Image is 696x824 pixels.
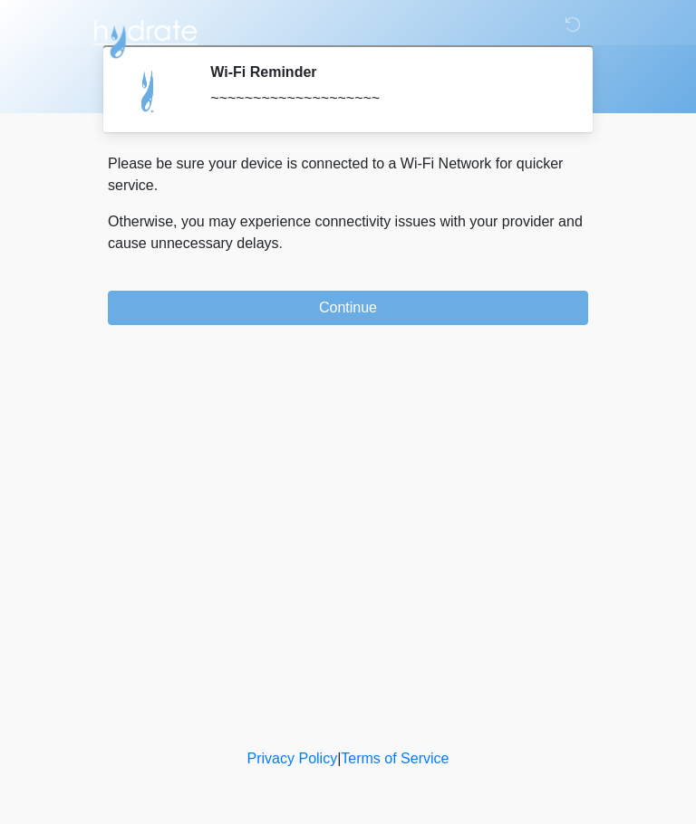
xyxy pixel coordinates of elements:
div: ~~~~~~~~~~~~~~~~~~~~ [210,88,561,110]
p: Please be sure your device is connected to a Wi-Fi Network for quicker service. [108,153,588,196]
span: . [279,235,283,251]
p: Otherwise, you may experience connectivity issues with your provider and cause unnecessary delays [108,211,588,254]
a: | [337,751,341,766]
img: Hydrate IV Bar - Arcadia Logo [90,14,200,60]
a: Privacy Policy [247,751,338,766]
button: Continue [108,291,588,325]
img: Agent Avatar [121,63,176,118]
a: Terms of Service [341,751,449,766]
